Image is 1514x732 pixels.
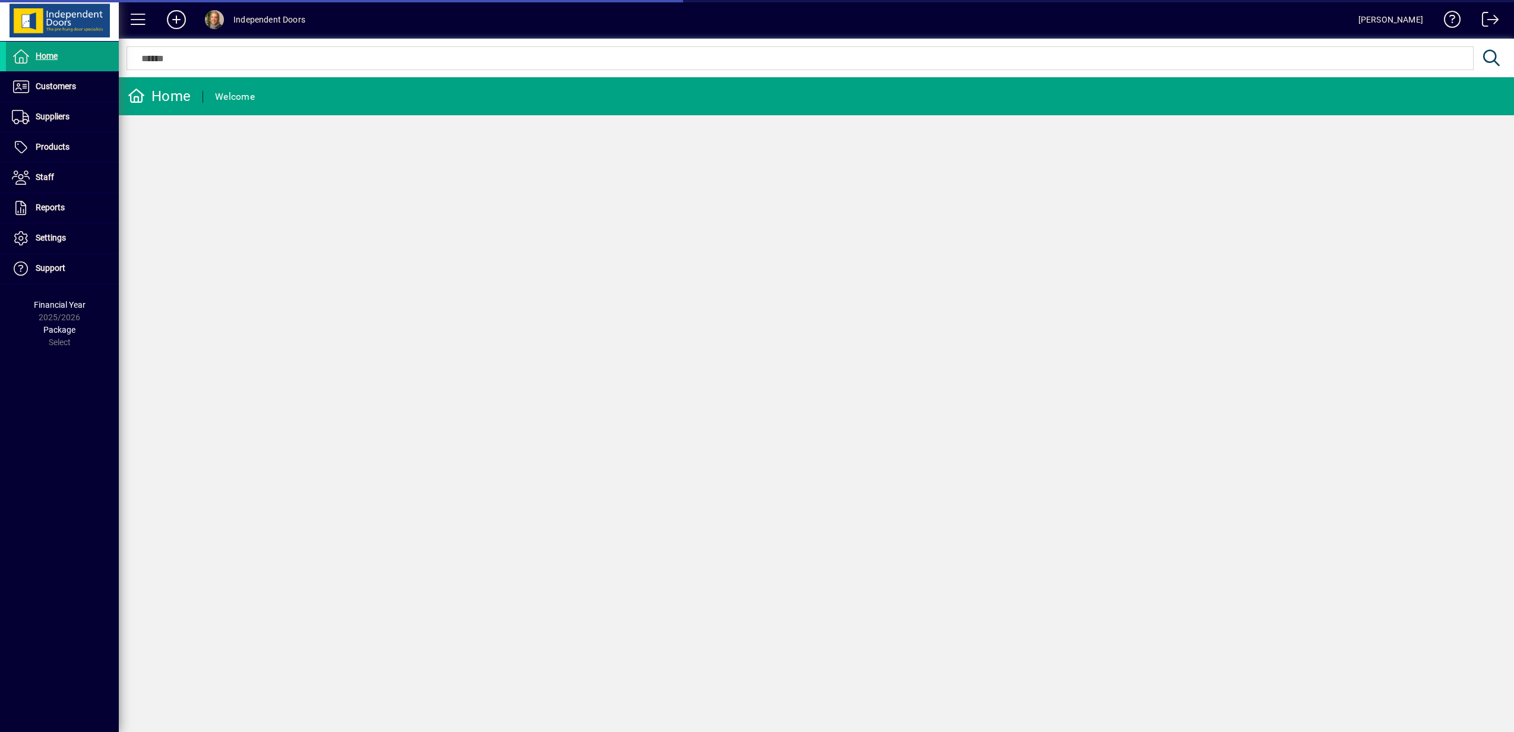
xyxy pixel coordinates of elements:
[6,163,119,193] a: Staff
[6,132,119,162] a: Products
[1473,2,1499,41] a: Logout
[6,254,119,283] a: Support
[36,81,76,91] span: Customers
[215,87,255,106] div: Welcome
[1435,2,1461,41] a: Knowledge Base
[1358,10,1423,29] div: [PERSON_NAME]
[36,142,69,152] span: Products
[36,112,69,121] span: Suppliers
[34,300,86,310] span: Financial Year
[128,87,191,106] div: Home
[6,72,119,102] a: Customers
[195,9,233,30] button: Profile
[233,10,305,29] div: Independent Doors
[36,203,65,212] span: Reports
[6,193,119,223] a: Reports
[157,9,195,30] button: Add
[36,51,58,61] span: Home
[43,325,75,335] span: Package
[6,102,119,132] a: Suppliers
[6,223,119,253] a: Settings
[36,233,66,242] span: Settings
[36,172,54,182] span: Staff
[36,263,65,273] span: Support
